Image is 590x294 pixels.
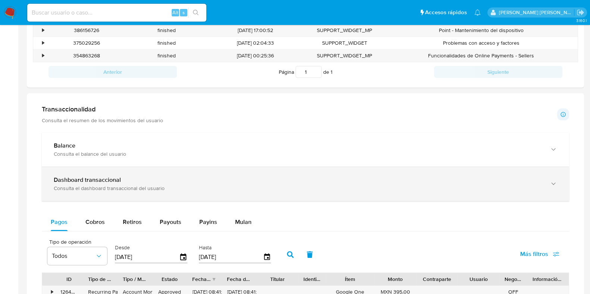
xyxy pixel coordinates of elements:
div: [DATE] 02:04:33 [207,37,305,49]
div: [DATE] 00:25:36 [207,50,305,62]
button: search-icon [188,7,203,18]
div: 386156726 [46,24,127,37]
button: Siguiente [434,66,562,78]
a: Salir [577,9,584,16]
div: SUPPORT_WIDGET [305,37,385,49]
span: 3.160.1 [576,18,586,23]
span: Página de [279,66,333,78]
p: daniela.lagunesrodriguez@mercadolibre.com.mx [499,9,574,16]
input: Buscar usuario o caso... [27,8,206,18]
div: Funcionalidades de Online Payments - Sellers [385,50,578,62]
div: • [42,39,44,47]
span: s [182,9,185,16]
button: Anterior [49,66,177,78]
div: • [42,27,44,34]
div: finished [127,50,207,62]
div: [DATE] 17:00:52 [207,24,305,37]
div: Point - Mantenimiento del dispositivo [385,24,578,37]
div: SUPPORT_WIDGET_MP [305,50,385,62]
div: finished [127,37,207,49]
div: • [42,52,44,59]
div: finished [127,24,207,37]
a: Notificaciones [474,9,481,16]
div: SUPPORT_WIDGET_MP [305,24,385,37]
span: 1 [331,68,333,76]
span: Accesos rápidos [425,9,467,16]
span: Alt [172,9,178,16]
div: Problemas con acceso y factores [385,37,578,49]
div: 354863268 [46,50,127,62]
div: 375029256 [46,37,127,49]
